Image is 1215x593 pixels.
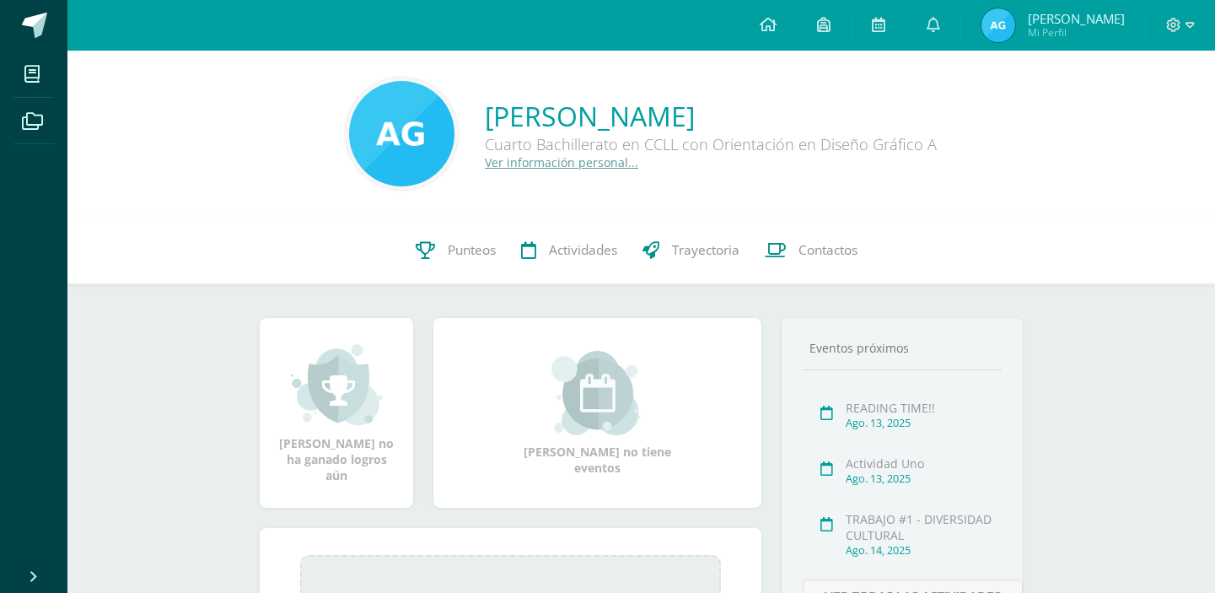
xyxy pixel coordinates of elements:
[803,340,1002,356] div: Eventos próximos
[846,511,997,543] div: TRABAJO #1 - DIVERSIDAD CULTURAL
[513,351,682,476] div: [PERSON_NAME] no tiene eventos
[485,98,937,134] a: [PERSON_NAME]
[485,154,638,170] a: Ver información personal...
[485,134,937,154] div: Cuarto Bachillerato en CCLL con Orientación en Diseño Gráfico A
[291,342,383,427] img: achievement_small.png
[277,342,396,483] div: [PERSON_NAME] no ha ganado logros aún
[846,456,997,472] div: Actividad Uno
[403,217,508,284] a: Punteos
[551,351,643,435] img: event_small.png
[846,416,997,430] div: Ago. 13, 2025
[448,241,496,259] span: Punteos
[846,543,997,558] div: Ago. 14, 2025
[981,8,1015,42] img: 75b8d2c87f4892803531c9d27c8f00eb.png
[549,241,617,259] span: Actividades
[630,217,752,284] a: Trayectoria
[349,81,454,186] img: 108cf427dc7e77f8f65ae5c0ebe4a51d.png
[798,241,857,259] span: Contactos
[846,400,997,416] div: READING TIME!!
[1028,25,1125,40] span: Mi Perfil
[672,241,739,259] span: Trayectoria
[752,217,870,284] a: Contactos
[508,217,630,284] a: Actividades
[846,472,997,486] div: Ago. 13, 2025
[1028,10,1125,27] span: [PERSON_NAME]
